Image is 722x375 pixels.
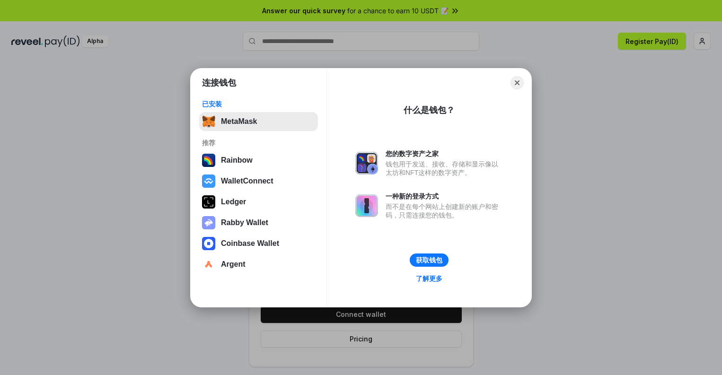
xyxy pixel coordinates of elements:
img: svg+xml,%3Csvg%20xmlns%3D%22http%3A%2F%2Fwww.w3.org%2F2000%2Fsvg%22%20fill%3D%22none%22%20viewBox... [202,216,215,229]
img: svg+xml,%3Csvg%20width%3D%22120%22%20height%3D%22120%22%20viewBox%3D%220%200%20120%20120%22%20fil... [202,154,215,167]
img: svg+xml,%3Csvg%20xmlns%3D%22http%3A%2F%2Fwww.w3.org%2F2000%2Fsvg%22%20width%3D%2228%22%20height%3... [202,195,215,209]
img: svg+xml,%3Csvg%20width%3D%2228%22%20height%3D%2228%22%20viewBox%3D%220%200%2028%2028%22%20fill%3D... [202,174,215,188]
div: MetaMask [221,117,257,126]
div: 已安装 [202,100,315,108]
button: Rabby Wallet [199,213,318,232]
img: svg+xml,%3Csvg%20xmlns%3D%22http%3A%2F%2Fwww.w3.org%2F2000%2Fsvg%22%20fill%3D%22none%22%20viewBox... [355,194,378,217]
button: Close [511,76,524,89]
div: Rainbow [221,156,253,165]
div: Coinbase Wallet [221,239,279,248]
button: Argent [199,255,318,274]
div: Rabby Wallet [221,218,268,227]
button: MetaMask [199,112,318,131]
div: 什么是钱包？ [404,105,455,116]
div: Argent [221,260,246,269]
button: Coinbase Wallet [199,234,318,253]
img: svg+xml,%3Csvg%20xmlns%3D%22http%3A%2F%2Fwww.w3.org%2F2000%2Fsvg%22%20fill%3D%22none%22%20viewBox... [355,152,378,174]
div: 了解更多 [416,274,442,283]
h1: 连接钱包 [202,77,236,88]
div: 您的数字资产之家 [386,149,503,158]
div: 推荐 [202,139,315,147]
img: svg+xml,%3Csvg%20width%3D%2228%22%20height%3D%2228%22%20viewBox%3D%220%200%2028%2028%22%20fill%3D... [202,237,215,250]
button: Rainbow [199,151,318,170]
div: 钱包用于发送、接收、存储和显示像以太坊和NFT这样的数字资产。 [386,160,503,177]
div: WalletConnect [221,177,273,185]
a: 了解更多 [410,272,448,285]
img: svg+xml,%3Csvg%20fill%3D%22none%22%20height%3D%2233%22%20viewBox%3D%220%200%2035%2033%22%20width%... [202,115,215,128]
button: 获取钱包 [410,253,449,267]
img: svg+xml,%3Csvg%20width%3D%2228%22%20height%3D%2228%22%20viewBox%3D%220%200%2028%2028%22%20fill%3D... [202,258,215,271]
div: 一种新的登录方式 [386,192,503,201]
div: 而不是在每个网站上创建新的账户和密码，只需连接您的钱包。 [386,202,503,219]
button: Ledger [199,192,318,211]
div: 获取钱包 [416,256,442,264]
div: Ledger [221,198,246,206]
button: WalletConnect [199,172,318,191]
